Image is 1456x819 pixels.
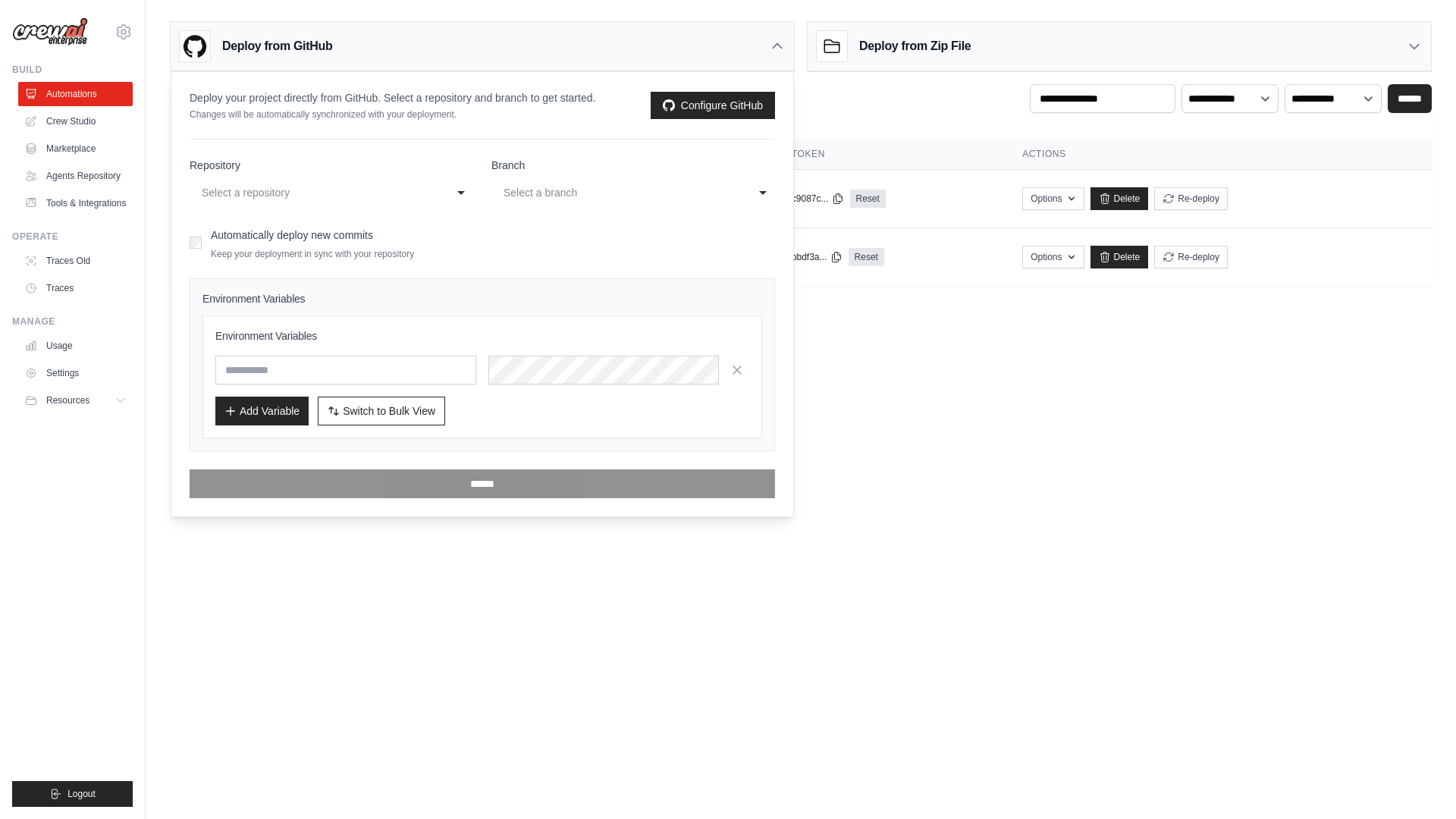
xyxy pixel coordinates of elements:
[18,361,133,385] a: Settings
[504,184,733,202] div: Select a branch
[792,251,843,263] button: bbdf3a...
[1154,246,1228,268] button: Re-deploy
[12,231,133,243] div: Operate
[180,31,210,61] img: GitHub Logo
[215,328,749,344] h3: Environment Variables
[18,164,133,188] a: Agents Repository
[1090,187,1149,210] a: Delete
[18,276,133,300] a: Traces
[849,248,884,266] a: Reset
[215,397,309,425] button: Add Variable
[67,788,96,800] span: Logout
[12,315,133,328] div: Manage
[12,17,88,46] img: Logo
[651,92,775,119] a: Configure GitHub
[491,158,775,173] label: Branch
[343,403,435,419] span: Switch to Bulk View
[211,248,414,260] p: Keep your deployment in sync with your repository
[46,394,89,406] span: Resources
[850,190,886,208] a: Reset
[170,139,538,170] th: Crew
[12,64,133,76] div: Build
[170,84,507,105] h2: Automations Live
[202,291,762,306] h4: Environment Variables
[18,249,133,273] a: Traces Old
[18,191,133,215] a: Tools & Integrations
[18,388,133,413] button: Resources
[222,37,332,55] h3: Deploy from GitHub
[792,193,844,205] button: c9087c...
[1090,246,1149,268] a: Delete
[773,139,1004,170] th: Token
[190,90,595,105] p: Deploy your project directly from GitHub. Select a repository and branch to get started.
[211,229,373,241] label: Automatically deploy new commits
[18,136,133,161] a: Marketplace
[190,158,473,173] label: Repository
[12,781,133,807] button: Logout
[1022,187,1084,210] button: Options
[318,397,445,425] button: Switch to Bulk View
[170,105,507,121] p: Manage and monitor your active crew automations from this dashboard.
[1022,246,1084,268] button: Options
[1004,139,1432,170] th: Actions
[18,334,133,358] a: Usage
[1154,187,1228,210] button: Re-deploy
[859,37,971,55] h3: Deploy from Zip File
[202,184,431,202] div: Select a repository
[190,108,595,121] p: Changes will be automatically synchronized with your deployment.
[18,109,133,133] a: Crew Studio
[18,82,133,106] a: Automations
[1380,746,1456,819] iframe: Chat Widget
